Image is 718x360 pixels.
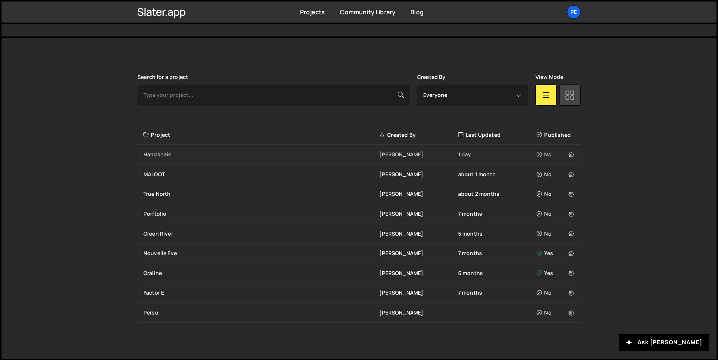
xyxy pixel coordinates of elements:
label: Created By [417,74,446,80]
div: - [458,309,537,316]
div: 7 months [458,210,537,218]
div: 7 months [458,289,537,296]
div: [PERSON_NAME] [379,250,458,257]
div: [PERSON_NAME] [379,190,458,198]
a: Oraline [PERSON_NAME] 6 months Yes [137,263,581,283]
div: No [537,151,576,158]
div: 6 months [458,269,537,277]
div: Perso [143,309,379,316]
div: [PERSON_NAME] [379,210,458,218]
input: Type your project... [137,85,410,106]
div: [PERSON_NAME] [379,171,458,178]
a: Porftolio [PERSON_NAME] 7 months No [137,204,581,224]
div: Yes [537,250,576,257]
a: Factor E [PERSON_NAME] 7 months No [137,283,581,303]
div: [PERSON_NAME] [379,289,458,296]
div: Project [143,131,379,139]
div: Yes [537,269,576,277]
div: about 2 months [458,190,537,198]
div: [PERSON_NAME] [379,309,458,316]
a: True North [PERSON_NAME] about 2 months No [137,184,581,204]
div: MALOOT [143,171,379,178]
div: 7 months [458,250,537,257]
div: No [537,190,576,198]
label: View Mode [535,74,563,80]
div: No [537,210,576,218]
div: about 1 month [458,171,537,178]
div: [PERSON_NAME] [379,151,458,158]
div: Created By [379,131,458,139]
div: 1 day [458,151,537,158]
div: No [537,289,576,296]
div: Porftolio [143,210,379,218]
div: No [537,230,576,237]
div: No [537,309,576,316]
a: Community Library [340,8,395,16]
div: Published [537,131,576,139]
a: Projects [300,8,325,16]
div: 5 months [458,230,537,237]
a: Handshaik [PERSON_NAME] 1 day No [137,145,581,165]
div: Nouvelle Eve [143,250,379,257]
div: Last Updated [458,131,537,139]
div: Green River [143,230,379,237]
div: Oraline [143,269,379,277]
div: [PERSON_NAME] [379,269,458,277]
div: No [537,171,576,178]
div: Factor E [143,289,379,296]
a: Perso [PERSON_NAME] - No [137,303,581,323]
a: Green River [PERSON_NAME] 5 months No [137,224,581,244]
div: [PERSON_NAME] [379,230,458,237]
div: True North [143,190,379,198]
a: MALOOT [PERSON_NAME] about 1 month No [137,165,581,185]
a: Blog [410,8,424,16]
a: Nouvelle Eve [PERSON_NAME] 7 months Yes [137,244,581,263]
button: Ask [PERSON_NAME] [619,334,709,351]
a: Pe [567,5,581,19]
div: Handshaik [143,151,379,158]
label: Search for a project [137,74,188,80]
